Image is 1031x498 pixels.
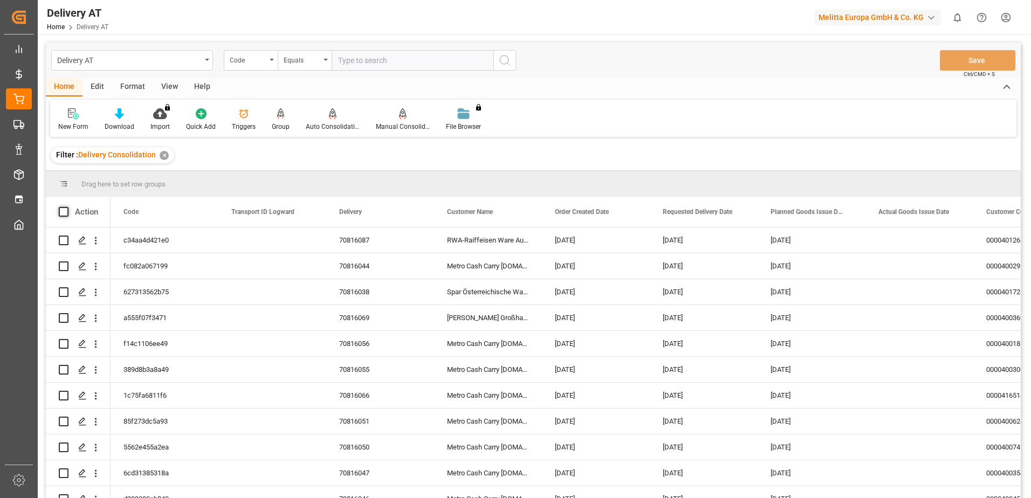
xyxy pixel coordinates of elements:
[47,5,108,21] div: Delivery AT
[123,208,139,216] span: Code
[111,279,218,305] div: 627313562b75
[46,253,111,279] div: Press SPACE to select this row.
[326,357,434,382] div: 70816055
[964,70,995,78] span: Ctrl/CMD + S
[51,50,213,71] button: open menu
[272,122,290,132] div: Group
[326,460,434,486] div: 70816047
[650,460,758,486] div: [DATE]
[650,383,758,408] div: [DATE]
[111,357,218,382] div: 389d8b3a8a49
[650,434,758,460] div: [DATE]
[650,409,758,434] div: [DATE]
[111,383,218,408] div: 1c75fa6811f6
[758,227,865,253] div: [DATE]
[230,53,266,65] div: Code
[326,279,434,305] div: 70816038
[81,180,166,188] span: Drag here to set row groups
[434,279,542,305] div: Spar Österreichische Waren-
[542,409,650,434] div: [DATE]
[555,208,609,216] span: Order Created Date
[650,357,758,382] div: [DATE]
[434,434,542,460] div: Metro Cash Carry [DOMAIN_NAME]
[542,460,650,486] div: [DATE]
[434,305,542,330] div: [PERSON_NAME] Großhandels-
[434,253,542,279] div: Metro Cash Carry [DOMAIN_NAME]
[278,50,332,71] button: open menu
[878,208,949,216] span: Actual Goods Issue Date
[542,357,650,382] div: [DATE]
[650,253,758,279] div: [DATE]
[970,5,994,30] button: Help Center
[758,331,865,356] div: [DATE]
[542,331,650,356] div: [DATE]
[224,50,278,71] button: open menu
[160,151,169,160] div: ✕
[650,227,758,253] div: [DATE]
[650,331,758,356] div: [DATE]
[542,383,650,408] div: [DATE]
[814,10,941,25] div: Melitta Europa GmbH & Co. KG
[83,78,112,96] div: Edit
[434,227,542,253] div: RWA-Raiffeisen Ware Austria
[105,122,134,132] div: Download
[58,122,88,132] div: New Form
[758,357,865,382] div: [DATE]
[758,383,865,408] div: [DATE]
[186,78,218,96] div: Help
[306,122,360,132] div: Auto Consolidation
[46,331,111,357] div: Press SPACE to select this row.
[326,253,434,279] div: 70816044
[434,409,542,434] div: Metro Cash Carry [DOMAIN_NAME]
[46,227,111,253] div: Press SPACE to select this row.
[326,227,434,253] div: 70816087
[542,305,650,330] div: [DATE]
[153,78,186,96] div: View
[758,279,865,305] div: [DATE]
[326,305,434,330] div: 70816069
[56,150,78,159] span: Filter :
[232,122,256,132] div: Triggers
[111,227,218,253] div: c34aa4d421e0
[111,460,218,486] div: 6cd31385318a
[493,50,516,71] button: search button
[57,53,201,66] div: Delivery AT
[434,331,542,356] div: Metro Cash Carry [DOMAIN_NAME]
[111,305,218,330] div: a555f07f3471
[326,383,434,408] div: 70816066
[758,434,865,460] div: [DATE]
[111,409,218,434] div: 85f273dc5a93
[111,253,218,279] div: fc082a067199
[46,279,111,305] div: Press SPACE to select this row.
[758,460,865,486] div: [DATE]
[542,253,650,279] div: [DATE]
[46,357,111,383] div: Press SPACE to select this row.
[434,357,542,382] div: Metro Cash Carry [DOMAIN_NAME]
[542,279,650,305] div: [DATE]
[47,23,65,31] a: Home
[758,305,865,330] div: [DATE]
[447,208,493,216] span: Customer Name
[663,208,732,216] span: Requested Delivery Date
[326,409,434,434] div: 70816051
[758,409,865,434] div: [DATE]
[332,50,493,71] input: Type to search
[650,279,758,305] div: [DATE]
[46,460,111,486] div: Press SPACE to select this row.
[326,434,434,460] div: 70816050
[542,434,650,460] div: [DATE]
[434,383,542,408] div: Metro Cash Carry [DOMAIN_NAME]
[940,50,1015,71] button: Save
[46,383,111,409] div: Press SPACE to select this row.
[945,5,970,30] button: show 0 new notifications
[111,331,218,356] div: f14c1106ee49
[111,434,218,460] div: 5562e455a2ea
[814,7,945,27] button: Melitta Europa GmbH & Co. KG
[650,305,758,330] div: [DATE]
[758,253,865,279] div: [DATE]
[339,208,362,216] span: Delivery
[986,208,1031,216] span: Customer Code
[46,434,111,460] div: Press SPACE to select this row.
[78,150,156,159] span: Delivery Consolidation
[186,122,216,132] div: Quick Add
